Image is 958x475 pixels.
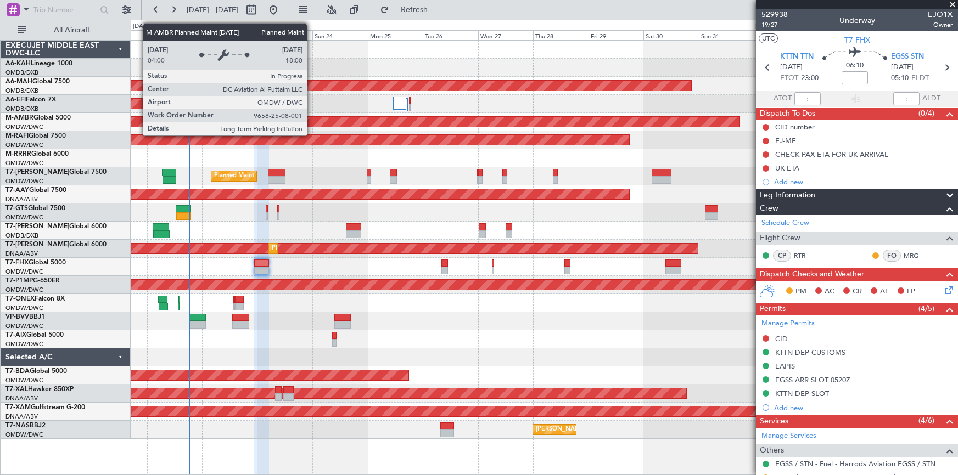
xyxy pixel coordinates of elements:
a: OMDW/DWC [5,268,43,276]
div: Mon 1 [754,30,809,40]
span: VP-BVV [5,314,29,320]
a: T7-FHXGlobal 5000 [5,259,66,266]
a: M-RRRRGlobal 6000 [5,151,69,157]
a: A6-KAHLineage 1000 [5,60,72,67]
a: OMDB/DXB [5,87,38,95]
span: ETOT [780,73,798,84]
a: Manage Permits [761,318,815,329]
div: EJ-ME [775,136,796,145]
span: M-RRRR [5,151,31,157]
a: MRG [904,251,928,261]
a: VP-BVVBBJ1 [5,314,45,320]
div: EAPIS [775,361,795,371]
a: OMDB/DXB [5,105,38,113]
a: Manage Services [761,431,816,442]
a: T7-AIXGlobal 5000 [5,332,64,338]
span: 529938 [761,9,788,20]
div: Thu 21 [147,30,203,40]
span: CR [853,286,862,297]
div: KTTN DEP CUSTOMS [775,348,845,357]
div: CHECK PAX ETA FOR UK ARRIVAL [775,150,888,159]
span: AC [825,286,834,297]
div: Mon 25 [368,30,423,40]
div: Fri 29 [589,30,644,40]
span: EGSS STN [891,52,924,63]
a: A6-EFIFalcon 7X [5,97,56,103]
span: T7-AAY [5,187,29,194]
a: OMDW/DWC [5,286,43,294]
span: T7-[PERSON_NAME] [5,169,69,176]
span: PM [795,286,806,297]
div: Planned Maint Dubai (Al Maktoum Intl) [214,168,322,184]
div: Planned Maint Dubai (Al Maktoum Intl) [272,240,380,257]
div: CID [775,334,788,343]
a: T7-[PERSON_NAME]Global 6000 [5,223,107,230]
a: M-RAFIGlobal 7500 [5,133,66,139]
a: OMDW/DWC [5,340,43,348]
a: OMDW/DWC [5,431,43,439]
a: DNAA/ABV [5,412,38,421]
span: T7-NAS [5,422,30,429]
span: [DATE] - [DATE] [187,5,238,15]
button: UTC [759,33,778,43]
a: DNAA/ABV [5,195,38,203]
span: Leg Information [760,189,815,202]
a: T7-XAMGulfstream G-200 [5,404,85,411]
a: T7-XALHawker 850XP [5,386,74,393]
span: Owner [928,20,953,30]
div: KTTN DEP SLOT [775,389,829,398]
div: Sat 30 [643,30,699,40]
a: M-AMBRGlobal 5000 [5,115,71,121]
span: 06:10 [846,60,864,71]
span: A6-KAH [5,60,31,67]
span: M-RAFI [5,133,29,139]
span: T7-[PERSON_NAME] [5,241,69,248]
div: Underway [839,15,875,26]
span: FP [907,286,915,297]
div: Fri 22 [202,30,257,40]
span: A6-EFI [5,97,26,103]
span: Permits [760,303,786,315]
a: OMDW/DWC [5,141,43,149]
a: OMDW/DWC [5,159,43,167]
div: Thu 28 [533,30,589,40]
input: Trip Number [33,2,97,18]
a: T7-BDAGlobal 5000 [5,368,67,375]
span: M-AMBR [5,115,33,121]
span: Services [760,415,788,428]
span: Others [760,444,784,457]
span: ELDT [911,73,929,84]
a: T7-AAYGlobal 7500 [5,187,66,194]
a: DNAA/ABV [5,394,38,403]
a: T7-GTSGlobal 7500 [5,205,65,212]
a: OMDW/DWC [5,376,43,384]
span: [DATE] [780,62,803,73]
a: OMDW/DWC [5,304,43,312]
div: CID number [775,122,815,132]
a: OMDW/DWC [5,177,43,185]
div: EGSS ARR SLOT 0520Z [775,375,850,384]
div: Add new [774,403,953,412]
a: T7-[PERSON_NAME]Global 7500 [5,169,107,176]
span: ALDT [922,93,940,104]
span: Crew [760,202,778,215]
span: A6-MAH [5,78,32,85]
div: [DATE] [133,22,152,31]
a: EGSS / STN - Fuel - Harrods Aviation EGSS / STN [775,459,935,468]
span: 23:00 [801,73,819,84]
div: Sun 24 [312,30,368,40]
div: [PERSON_NAME] ([PERSON_NAME] Intl) [536,421,651,438]
span: KTTN TTN [780,52,814,63]
input: --:-- [794,92,821,105]
div: Add new [774,177,953,186]
div: Sun 31 [699,30,754,40]
span: EJO1X [928,9,953,20]
a: T7-[PERSON_NAME]Global 6000 [5,241,107,248]
span: T7-ONEX [5,296,35,302]
span: All Aircraft [29,26,116,34]
span: (4/6) [918,415,934,426]
a: T7-NASBBJ2 [5,422,46,429]
span: T7-XAM [5,404,31,411]
a: DNAA/ABV [5,250,38,258]
span: 05:10 [891,73,909,84]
